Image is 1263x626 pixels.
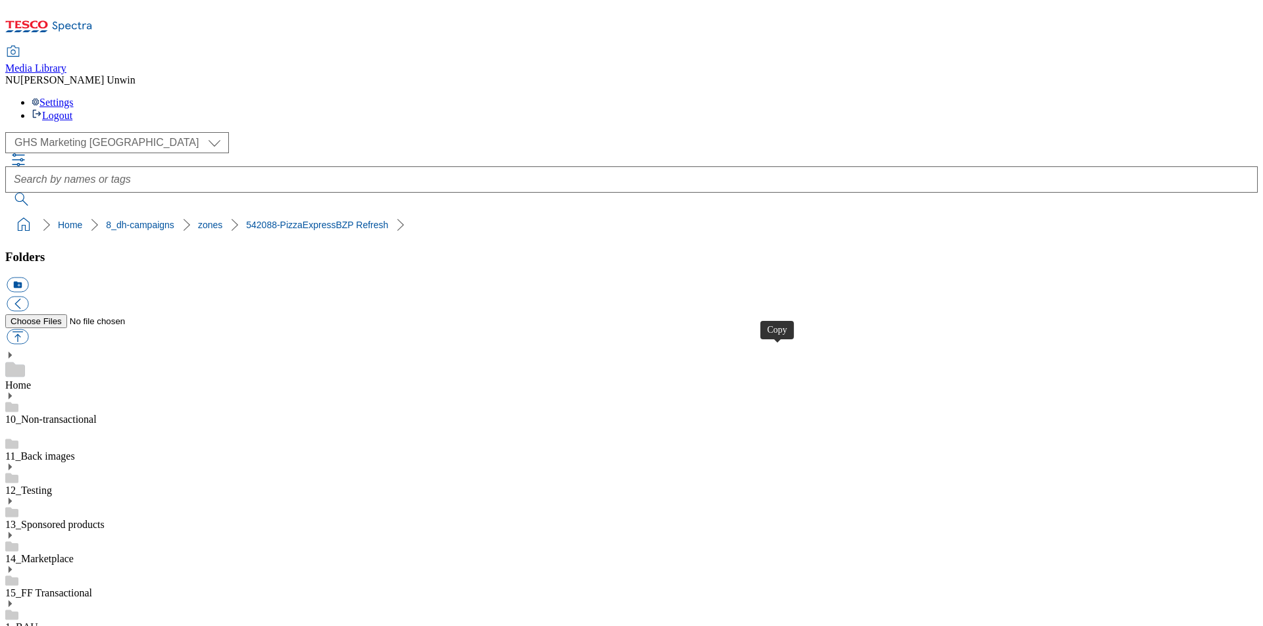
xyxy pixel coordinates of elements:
a: Logout [32,110,72,121]
a: 15_FF Transactional [5,587,92,598]
a: Home [5,379,31,391]
input: Search by names or tags [5,166,1258,193]
nav: breadcrumb [5,212,1258,237]
a: 14_Marketplace [5,553,74,564]
span: NU [5,74,20,85]
a: 11_Back images [5,450,75,462]
a: 542088-PizzaExpressBZP Refresh [246,220,388,230]
a: 12_Testing [5,485,52,496]
a: 13_Sponsored products [5,519,105,530]
a: zones [198,220,222,230]
a: Settings [32,97,74,108]
a: Home [58,220,82,230]
h3: Folders [5,250,1258,264]
a: 8_dh-campaigns [106,220,174,230]
a: 10_Non-transactional [5,414,97,425]
span: [PERSON_NAME] Unwin [20,74,136,85]
a: home [13,214,34,235]
a: Media Library [5,47,66,74]
span: Media Library [5,62,66,74]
